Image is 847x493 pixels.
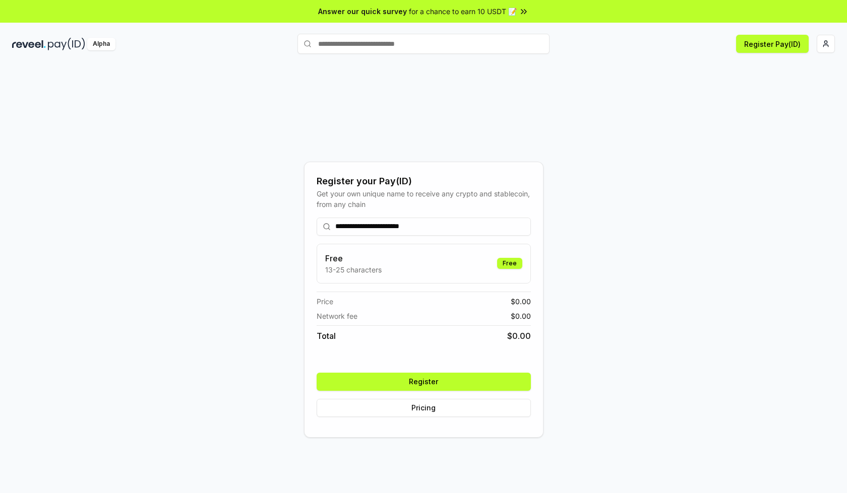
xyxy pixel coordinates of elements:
span: $ 0.00 [511,311,531,321]
button: Register [317,373,531,391]
div: Get your own unique name to receive any crypto and stablecoin, from any chain [317,188,531,209]
p: 13-25 characters [325,264,382,275]
div: Free [497,258,522,269]
div: Alpha [87,38,115,50]
span: for a chance to earn 10 USDT 📝 [409,6,517,17]
span: Answer our quick survey [318,6,407,17]
h3: Free [325,252,382,264]
span: Network fee [317,311,357,321]
span: $ 0.00 [507,330,531,342]
div: Register your Pay(ID) [317,174,531,188]
span: Total [317,330,336,342]
img: reveel_dark [12,38,46,50]
span: Price [317,296,333,307]
button: Register Pay(ID) [736,35,809,53]
span: $ 0.00 [511,296,531,307]
button: Pricing [317,399,531,417]
img: pay_id [48,38,85,50]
